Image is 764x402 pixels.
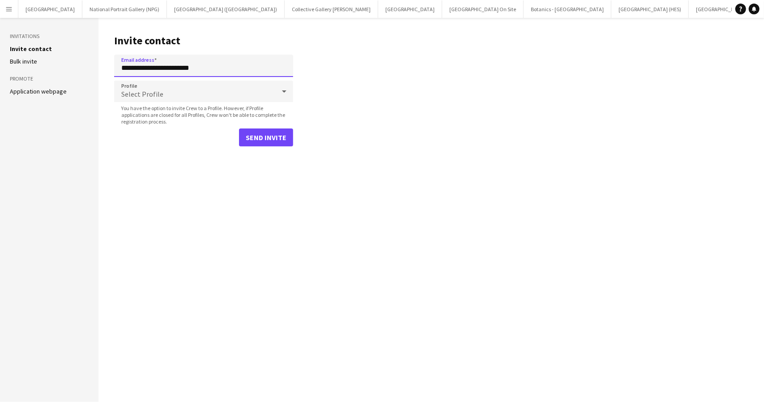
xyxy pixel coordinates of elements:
button: National Portrait Gallery (NPG) [82,0,167,18]
button: Botanics - [GEOGRAPHIC_DATA] [524,0,611,18]
span: Select Profile [121,90,163,98]
h1: Invite contact [114,34,293,47]
span: You have the option to invite Crew to a Profile. However, if Profile applications are closed for ... [114,105,293,125]
a: Application webpage [10,87,67,95]
h3: Invitations [10,32,89,40]
h3: Promote [10,75,89,83]
button: Collective Gallery [PERSON_NAME] [285,0,378,18]
button: [GEOGRAPHIC_DATA] [378,0,442,18]
button: [GEOGRAPHIC_DATA] [18,0,82,18]
button: Send invite [239,128,293,146]
button: [GEOGRAPHIC_DATA] ([GEOGRAPHIC_DATA]) [167,0,285,18]
button: [GEOGRAPHIC_DATA] (HES) [611,0,689,18]
a: Invite contact [10,45,52,53]
a: Bulk invite [10,57,37,65]
button: [GEOGRAPHIC_DATA] On Site [442,0,524,18]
